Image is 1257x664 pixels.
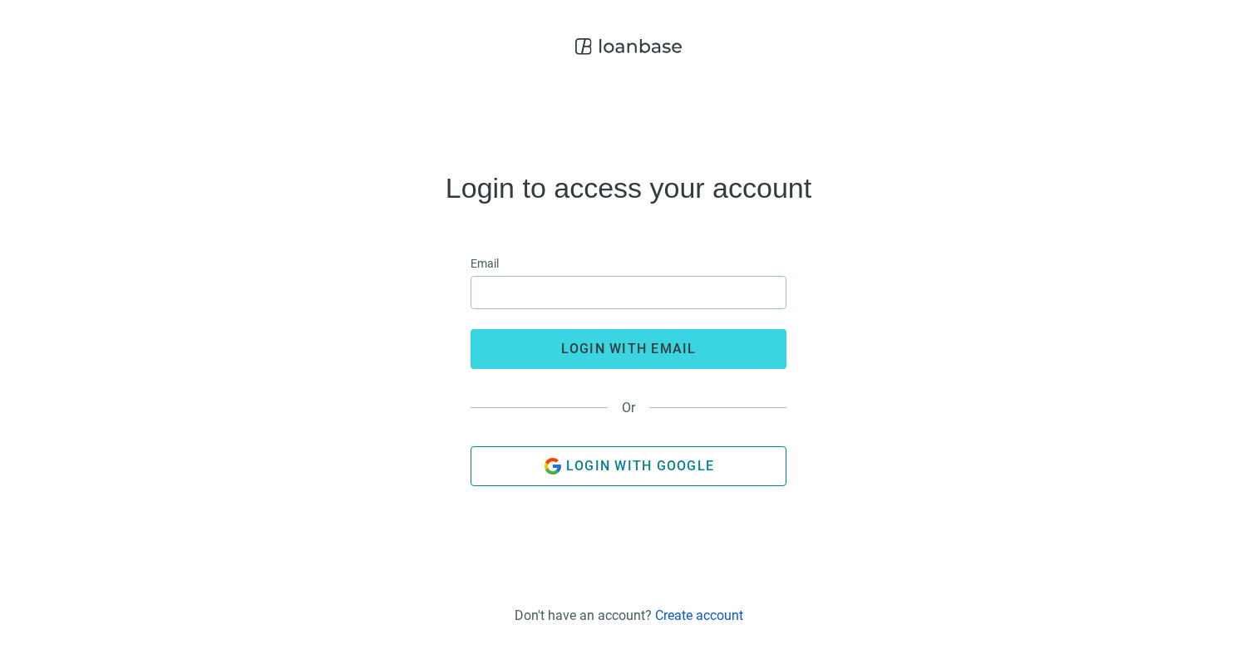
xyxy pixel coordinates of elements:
[655,607,743,623] a: Create account
[471,446,786,486] button: Login with Google
[608,400,649,416] span: Or
[446,175,811,201] h4: Login to access your account
[471,254,499,273] span: Email
[471,329,786,369] button: login with email
[515,607,743,623] div: Don't have an account?
[566,458,714,474] span: Login with Google
[561,341,697,357] span: login with email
